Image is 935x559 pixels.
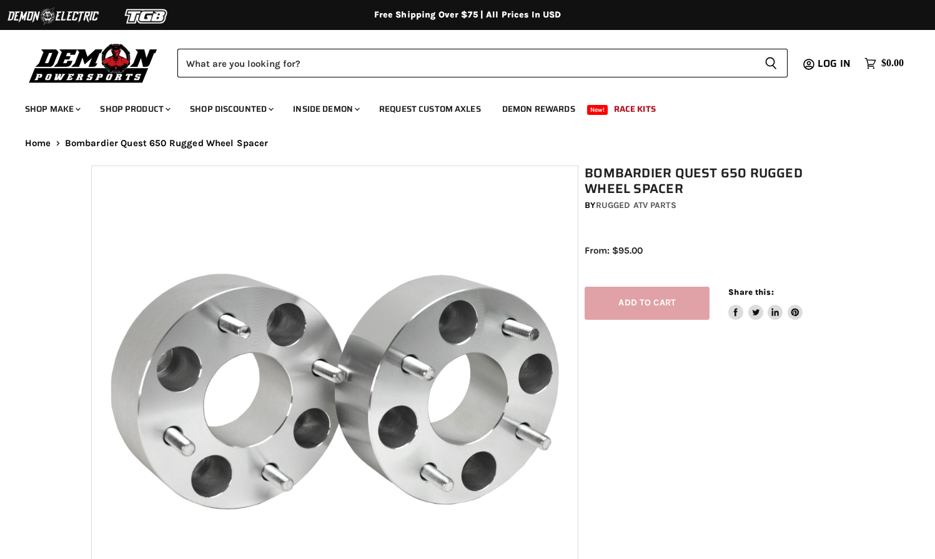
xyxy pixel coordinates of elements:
[585,245,643,256] span: From: $95.00
[818,56,851,71] span: Log in
[181,96,281,122] a: Shop Discounted
[728,287,803,320] aside: Share this:
[585,166,850,197] h1: Bombardier Quest 650 Rugged Wheel Spacer
[754,49,788,77] button: Search
[585,199,850,212] div: by
[587,105,608,115] span: New!
[284,96,367,122] a: Inside Demon
[493,96,585,122] a: Demon Rewards
[25,138,51,149] a: Home
[881,57,904,69] span: $0.00
[177,49,788,77] form: Product
[858,54,910,72] a: $0.00
[65,138,269,149] span: Bombardier Quest 650 Rugged Wheel Spacer
[812,58,858,69] a: Log in
[177,49,754,77] input: Search
[91,96,178,122] a: Shop Product
[16,91,901,122] ul: Main menu
[6,4,100,28] img: Demon Electric Logo 2
[25,41,162,85] img: Demon Powersports
[596,200,676,210] a: Rugged ATV Parts
[605,96,665,122] a: Race Kits
[100,4,194,28] img: TGB Logo 2
[370,96,490,122] a: Request Custom Axles
[728,287,773,297] span: Share this:
[16,96,88,122] a: Shop Make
